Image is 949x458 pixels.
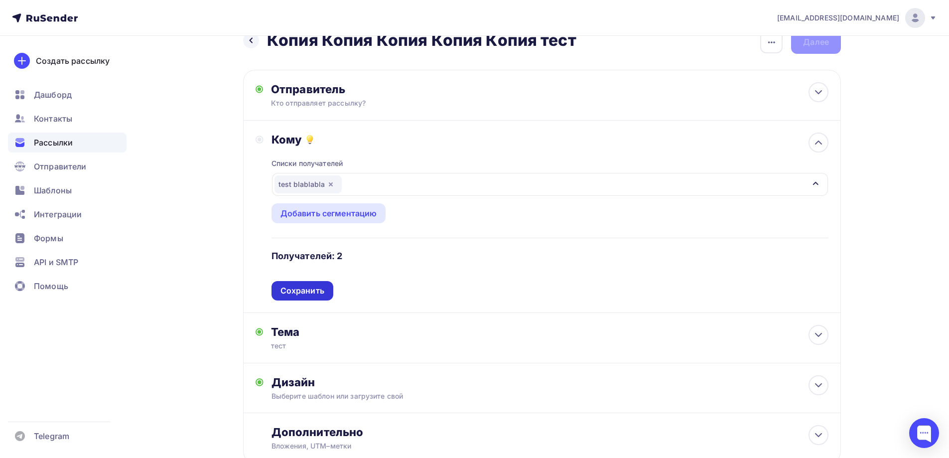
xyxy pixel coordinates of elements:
[267,30,576,50] h2: Копия Копия Копия Копия Копия тест
[271,133,828,147] div: Кому
[8,180,127,200] a: Шаблоны
[271,82,487,96] div: Отправитель
[777,8,937,28] a: [EMAIL_ADDRESS][DOMAIN_NAME]
[34,89,72,101] span: Дашборд
[8,109,127,129] a: Контакты
[271,158,343,168] div: Списки получателей
[34,430,69,442] span: Telegram
[8,228,127,248] a: Формы
[274,175,342,193] div: test blablabla
[777,13,899,23] span: [EMAIL_ADDRESS][DOMAIN_NAME]
[280,207,377,219] div: Добавить сегментацию
[271,441,773,451] div: Вложения, UTM–метки
[34,232,63,244] span: Формы
[271,172,828,196] button: test blablabla
[34,113,72,125] span: Контакты
[34,256,78,268] span: API и SMTP
[8,85,127,105] a: Дашборд
[34,160,87,172] span: Отправители
[271,325,468,339] div: Тема
[271,425,828,439] div: Дополнительно
[34,208,82,220] span: Интеграции
[271,341,448,351] div: тест
[8,133,127,153] a: Рассылки
[271,250,343,262] h4: Получателей: 2
[271,98,465,108] div: Кто отправляет рассылку?
[34,280,68,292] span: Помощь
[34,184,72,196] span: Шаблоны
[8,156,127,176] a: Отправители
[36,55,110,67] div: Создать рассылку
[34,137,73,149] span: Рассылки
[271,375,828,389] div: Дизайн
[271,391,773,401] div: Выберите шаблон или загрузите свой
